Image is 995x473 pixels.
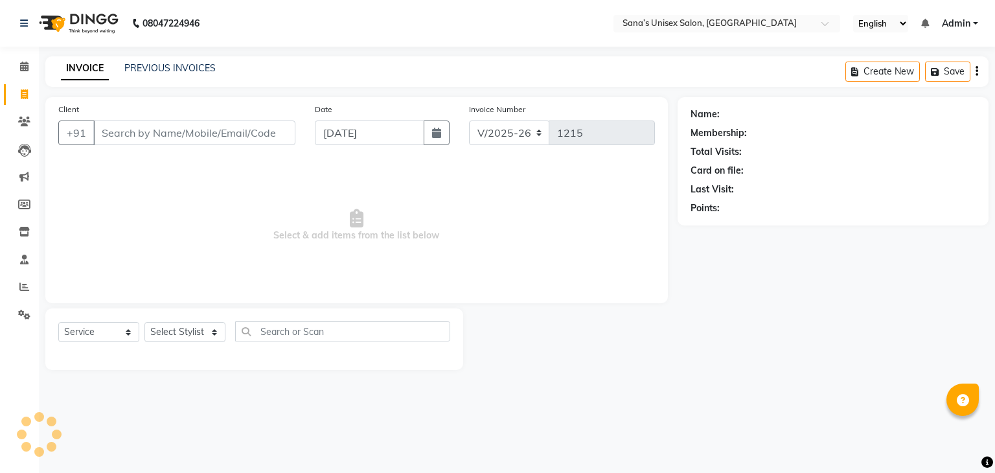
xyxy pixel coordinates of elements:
[691,145,742,159] div: Total Visits:
[61,57,109,80] a: INVOICE
[58,161,655,290] span: Select & add items from the list below
[691,164,744,178] div: Card on file:
[235,321,450,341] input: Search or Scan
[469,104,525,115] label: Invoice Number
[691,108,720,121] div: Name:
[691,183,734,196] div: Last Visit:
[143,5,200,41] b: 08047224946
[33,5,122,41] img: logo
[845,62,920,82] button: Create New
[93,121,295,145] input: Search by Name/Mobile/Email/Code
[691,202,720,215] div: Points:
[315,104,332,115] label: Date
[941,421,982,460] iframe: chat widget
[58,121,95,145] button: +91
[58,104,79,115] label: Client
[124,62,216,74] a: PREVIOUS INVOICES
[942,17,970,30] span: Admin
[691,126,747,140] div: Membership:
[925,62,970,82] button: Save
